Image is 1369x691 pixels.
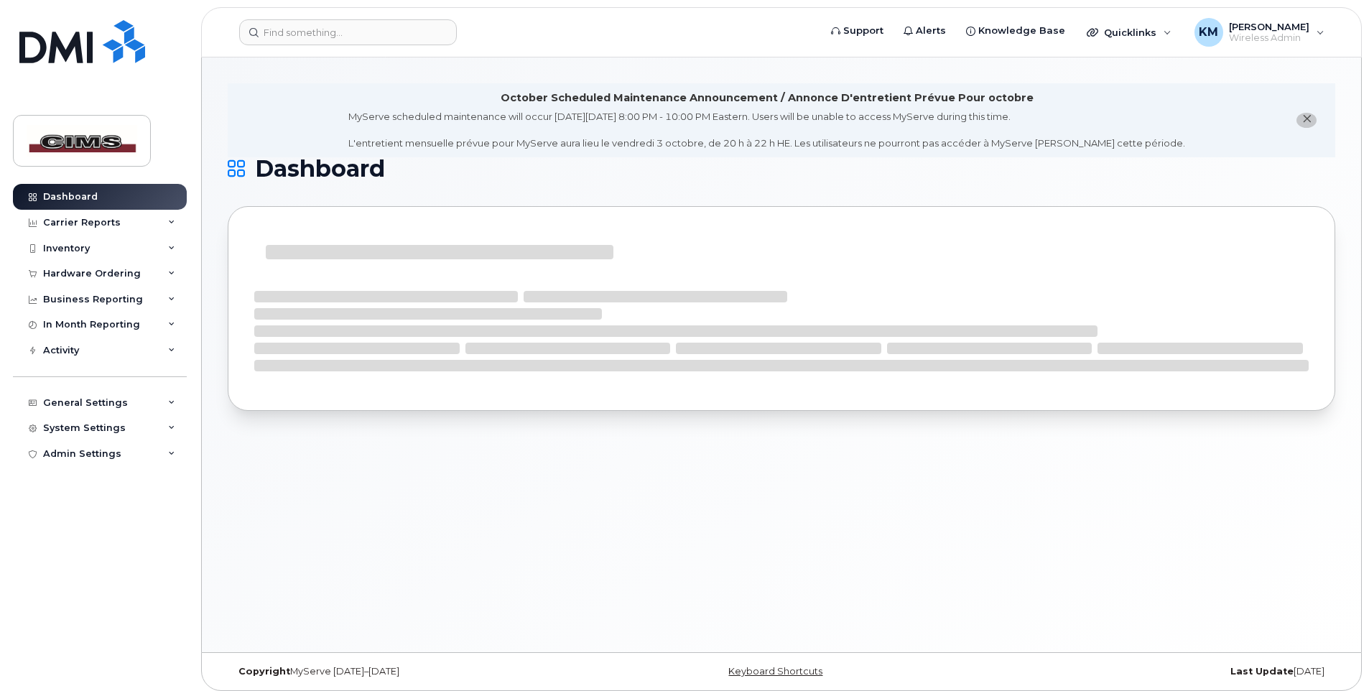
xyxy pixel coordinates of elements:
div: MyServe [DATE]–[DATE] [228,666,597,677]
strong: Last Update [1230,666,1294,677]
span: Dashboard [255,158,385,180]
div: October Scheduled Maintenance Announcement / Annonce D'entretient Prévue Pour octobre [501,91,1034,106]
div: MyServe scheduled maintenance will occur [DATE][DATE] 8:00 PM - 10:00 PM Eastern. Users will be u... [348,110,1185,150]
button: close notification [1296,113,1317,128]
strong: Copyright [238,666,290,677]
a: Keyboard Shortcuts [728,666,822,677]
div: [DATE] [966,666,1335,677]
